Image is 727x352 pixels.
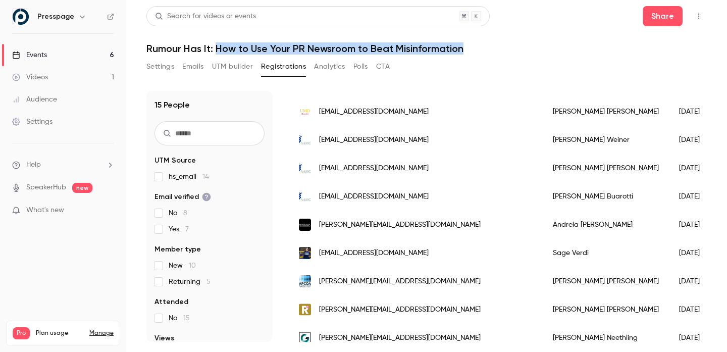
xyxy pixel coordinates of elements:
div: [DATE] [669,97,720,126]
img: jcu.edu [299,247,311,259]
img: aamc.org [299,134,311,146]
div: [DATE] [669,126,720,154]
div: [PERSON_NAME] [PERSON_NAME] [543,295,669,324]
span: Email verified [154,192,211,202]
span: 5 [206,278,211,285]
span: [PERSON_NAME][EMAIL_ADDRESS][DOMAIN_NAME] [319,220,481,230]
img: aamc.org [299,190,311,203]
span: [EMAIL_ADDRESS][DOMAIN_NAME] [319,107,429,117]
iframe: Noticeable Trigger [102,206,114,215]
div: [DATE] [669,154,720,182]
span: 8 [183,210,187,217]
button: CTA [376,59,390,75]
img: Presspage [13,9,29,25]
div: [DATE] [669,267,720,295]
span: [PERSON_NAME][EMAIL_ADDRESS][DOMAIN_NAME] [319,305,481,315]
img: doc.isvouga.pt [299,219,311,231]
span: hs_email [169,172,209,182]
div: Audience [12,94,57,105]
span: Yes [169,224,189,234]
div: Events [12,50,47,60]
span: 15 [183,315,190,322]
span: [EMAIL_ADDRESS][DOMAIN_NAME] [319,248,429,259]
span: [PERSON_NAME][EMAIL_ADDRESS][DOMAIN_NAME] [319,333,481,343]
button: Share [643,6,683,26]
span: [PERSON_NAME][EMAIL_ADDRESS][DOMAIN_NAME] [319,276,481,287]
button: Analytics [314,59,345,75]
div: Search for videos or events [155,11,256,22]
div: Andreia [PERSON_NAME] [543,211,669,239]
h6: Presspage [37,12,74,22]
h1: Rumour Has It: How to Use Your PR Newsroom to Beat Misinformation [146,42,707,55]
span: Plan usage [36,329,83,337]
span: 7 [185,226,189,233]
button: UTM builder [212,59,253,75]
button: Emails [182,59,203,75]
div: [PERSON_NAME] Buarotti [543,182,669,211]
div: [PERSON_NAME] Neethling [543,324,669,352]
span: No [169,208,187,218]
img: gravitas.africa [299,332,311,344]
span: [EMAIL_ADDRESS][DOMAIN_NAME] [319,191,429,202]
div: Videos [12,72,48,82]
span: Member type [154,244,201,255]
a: SpeakerHub [26,182,66,193]
span: 10 [189,262,196,269]
div: Settings [12,117,53,127]
span: Attended [154,297,188,307]
div: [PERSON_NAME] [PERSON_NAME] [543,97,669,126]
img: aamc.org [299,162,311,174]
button: Settings [146,59,174,75]
a: Manage [89,329,114,337]
button: Polls [353,59,368,75]
span: UTM Source [154,156,196,166]
div: [PERSON_NAME] [PERSON_NAME] [543,267,669,295]
span: New [169,261,196,271]
span: new [72,183,92,193]
span: Returning [169,277,211,287]
img: apcoa.eu [299,275,311,287]
div: Sage Verdi [543,239,669,267]
span: [EMAIL_ADDRESS][DOMAIN_NAME] [319,135,429,145]
div: [DATE] [669,324,720,352]
span: What's new [26,205,64,216]
span: Help [26,160,41,170]
img: umn.edu [299,106,311,118]
span: Views [154,333,174,343]
h1: 15 People [154,99,190,111]
img: rosarioyrodriguez.com [299,304,311,316]
span: 14 [202,173,209,180]
div: [PERSON_NAME] Weiner [543,126,669,154]
div: [DATE] [669,295,720,324]
span: Pro [13,327,30,339]
div: [DATE] [669,211,720,239]
div: [PERSON_NAME] [PERSON_NAME] [543,154,669,182]
li: help-dropdown-opener [12,160,114,170]
div: [DATE] [669,239,720,267]
span: No [169,313,190,323]
button: Registrations [261,59,306,75]
div: [DATE] [669,182,720,211]
span: [EMAIL_ADDRESS][DOMAIN_NAME] [319,163,429,174]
